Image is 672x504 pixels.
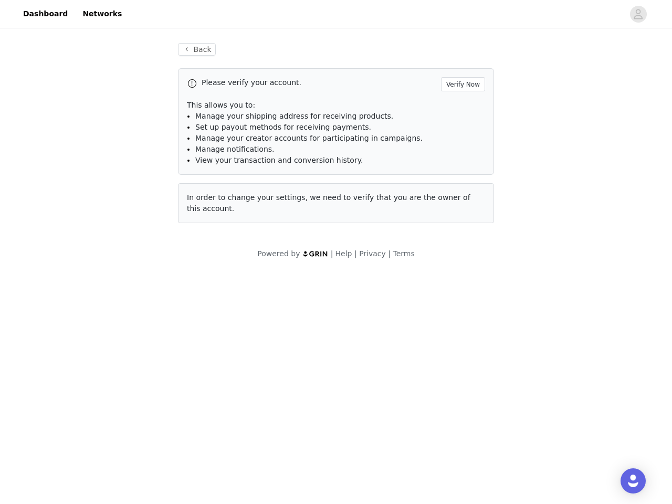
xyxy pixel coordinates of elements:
[331,249,333,258] span: |
[257,249,300,258] span: Powered by
[195,112,393,120] span: Manage your shipping address for receiving products.
[335,249,352,258] a: Help
[195,156,363,164] span: View your transaction and conversion history.
[388,249,391,258] span: |
[187,100,485,111] p: This allows you to:
[302,250,329,257] img: logo
[187,193,470,213] span: In order to change your settings, we need to verify that you are the owner of this account.
[178,43,216,56] button: Back
[195,145,275,153] span: Manage notifications.
[202,77,437,88] p: Please verify your account.
[195,134,423,142] span: Manage your creator accounts for participating in campaigns.
[359,249,386,258] a: Privacy
[195,123,371,131] span: Set up payout methods for receiving payments.
[633,6,643,23] div: avatar
[354,249,357,258] span: |
[621,468,646,493] div: Open Intercom Messenger
[441,77,485,91] button: Verify Now
[393,249,414,258] a: Terms
[17,2,74,26] a: Dashboard
[76,2,128,26] a: Networks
